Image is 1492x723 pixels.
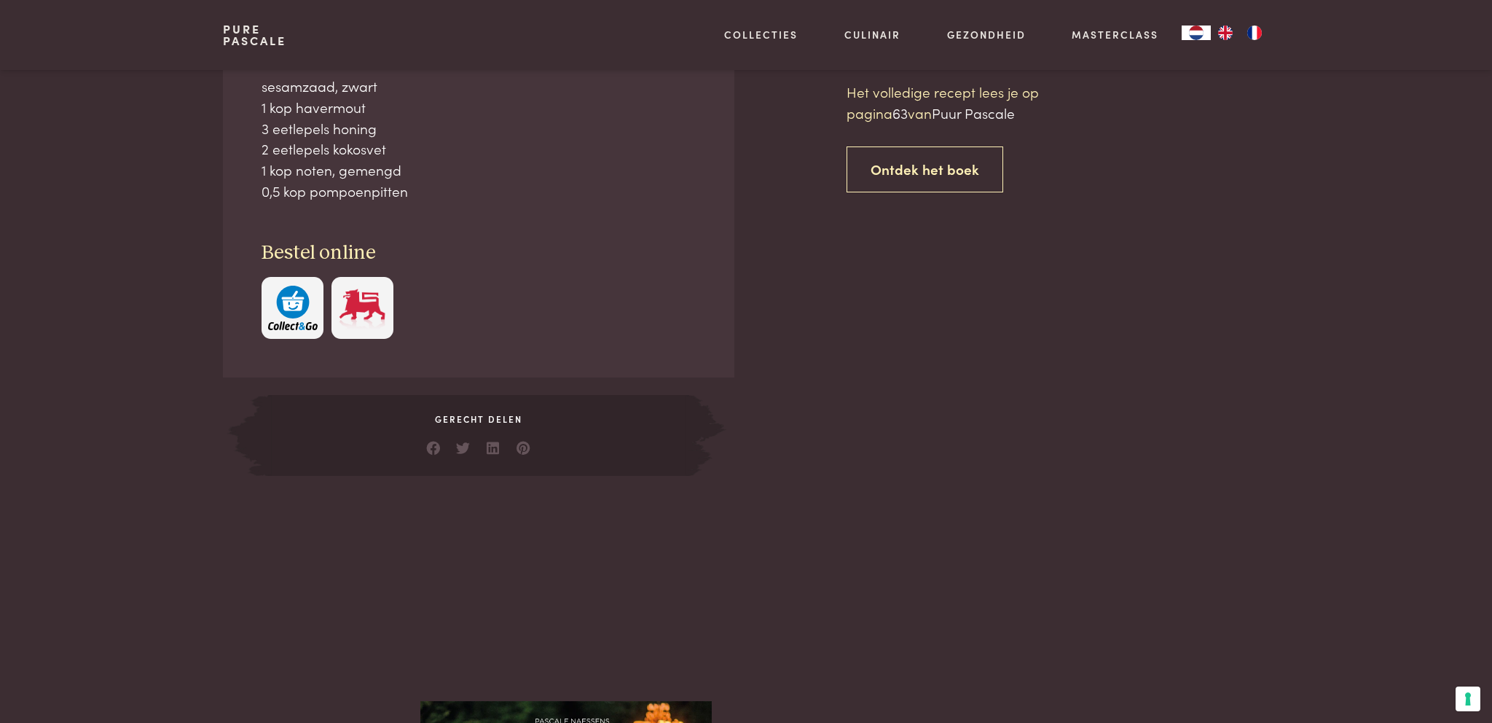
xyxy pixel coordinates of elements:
[262,118,696,139] div: 3 eetlepels honing
[337,286,387,330] img: Delhaize
[262,181,696,202] div: 0,5 kop pompoenpitten
[847,146,1003,192] a: Ontdek het boek
[262,241,696,266] h3: Bestel online
[1240,26,1269,40] a: FR
[223,23,286,47] a: PurePascale
[1456,687,1480,711] button: Uw voorkeuren voor toestemming voor trackingtechnologieën
[1072,27,1158,42] a: Masterclass
[262,97,696,118] div: 1 kop havermout
[1211,26,1269,40] ul: Language list
[262,138,696,160] div: 2 eetlepels kokosvet
[268,413,689,426] span: Gerecht delen
[1211,26,1240,40] a: EN
[1182,26,1211,40] div: Language
[1182,26,1269,40] aside: Language selected: Nederlands
[892,103,908,122] span: 63
[268,286,318,330] img: c308188babc36a3a401bcb5cb7e020f4d5ab42f7cacd8327e500463a43eeb86c.svg
[724,27,798,42] a: Collecties
[932,103,1015,122] span: Puur Pascale
[947,27,1026,42] a: Gezondheid
[844,27,900,42] a: Culinair
[847,82,1094,123] p: Het volledige recept lees je op pagina van
[262,76,696,97] div: sesamzaad, zwart
[262,160,696,181] div: 1 kop noten, gemengd
[1182,26,1211,40] a: NL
